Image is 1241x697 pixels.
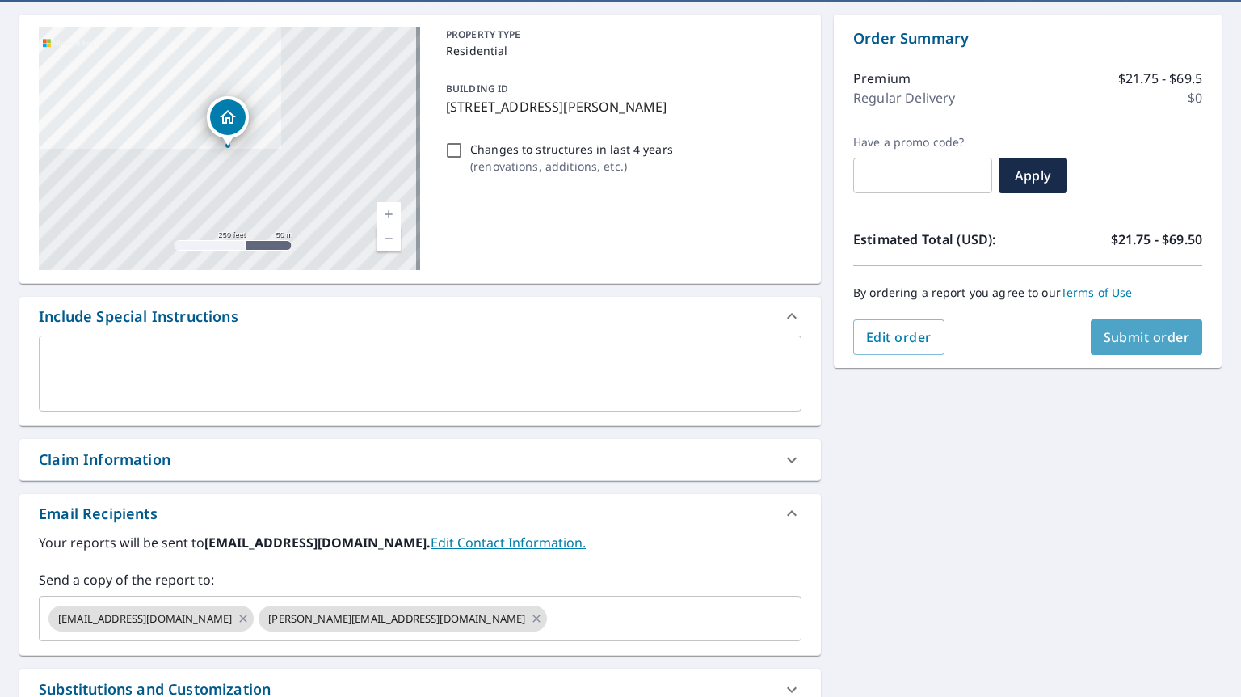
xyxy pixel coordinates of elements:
[19,297,821,336] div: Include Special Instructions
[377,202,401,226] a: Current Level 17, Zoom In
[377,226,401,251] a: Current Level 17, Zoom Out
[39,533,801,552] label: Your reports will be sent to
[853,135,992,150] label: Have a promo code?
[1061,285,1133,300] a: Terms of Use
[446,97,795,116] p: [STREET_ADDRESS][PERSON_NAME]
[1118,69,1202,88] p: $21.75 - $69.5
[1104,328,1190,346] span: Submit order
[39,306,238,327] div: Include Special Instructions
[853,88,955,108] p: Regular Delivery
[853,285,1202,300] p: By ordering a report you agree to our
[853,27,1202,49] p: Order Summary
[48,606,254,632] div: [EMAIL_ADDRESS][DOMAIN_NAME]
[853,230,1028,249] p: Estimated Total (USD):
[999,158,1067,193] button: Apply
[19,439,821,480] div: Claim Information
[470,158,673,175] p: ( renovations, additions, etc. )
[446,27,795,42] p: PROPERTY TYPE
[207,96,249,146] div: Dropped pin, building 1, Residential property, 19 Sherman Rd Battle Creek, MI 49017
[853,319,944,355] button: Edit order
[48,611,242,627] span: [EMAIL_ADDRESS][DOMAIN_NAME]
[446,42,795,59] p: Residential
[39,570,801,589] label: Send a copy of the report to:
[866,328,932,346] span: Edit order
[39,449,170,471] div: Claim Information
[204,534,431,551] b: [EMAIL_ADDRESS][DOMAIN_NAME].
[470,141,673,158] p: Changes to structures in last 4 years
[19,494,821,533] div: Email Recipients
[259,606,547,632] div: [PERSON_NAME][EMAIL_ADDRESS][DOMAIN_NAME]
[39,503,158,525] div: Email Recipients
[1111,230,1202,249] p: $21.75 - $69.50
[1188,88,1202,108] p: $0
[853,69,911,88] p: Premium
[431,534,586,551] a: EditContactInfo
[446,82,508,95] p: BUILDING ID
[259,611,535,627] span: [PERSON_NAME][EMAIL_ADDRESS][DOMAIN_NAME]
[1091,319,1203,355] button: Submit order
[1012,167,1054,184] span: Apply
